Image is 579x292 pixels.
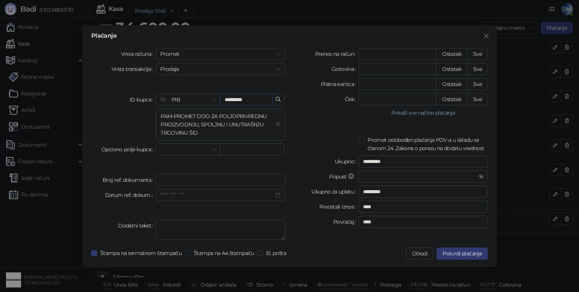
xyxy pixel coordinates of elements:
button: Ostatak [436,93,467,105]
label: ID kupca [130,94,156,106]
span: Promet [160,48,280,60]
label: Datum ref. dokum. [105,189,156,201]
button: Ostatak [436,48,467,60]
span: Štampa na termalnom štampaču [97,249,185,257]
span: Zatvori [480,33,492,39]
span: El. pošta [263,249,289,257]
label: Vrsta transakcije [112,63,156,75]
button: Sve [467,93,488,105]
div: PAM-PROMET DOO ZA POLJOPRIVREDNU PROIZVODNJU, SPOLJNU I UNUTRAŠNJU TRGOVINU ŠID [161,112,273,137]
button: Sve [467,78,488,90]
button: Close [480,30,492,42]
span: Prodaja [160,63,280,75]
label: Ček [345,93,358,105]
label: Platna kartica [321,78,358,90]
input: Broj ref. dokumenta [156,174,285,186]
span: Štampa na A4 štampaču [191,249,257,257]
label: Dodatni tekst [118,220,156,232]
label: Ukupno za uplatu [311,186,358,198]
label: Broj ref. dokumenta [103,174,156,186]
span: Potvrdi plaćanje [443,250,482,257]
button: Potvrdi plaćanje [437,247,488,260]
span: close [276,122,280,126]
div: Plaćanje [91,33,488,39]
span: close [483,33,489,39]
button: Ostatak [436,63,467,75]
button: Prikaži sve načine plaćanja [358,108,488,117]
label: Ukupno [335,155,359,168]
button: Otkaži [406,247,433,260]
label: Popust [329,171,358,183]
span: PIB [160,94,216,105]
textarea: Dodatni tekst [156,220,285,240]
label: Prenos na račun [315,48,359,60]
label: Gotovina [332,63,358,75]
button: Sve [467,48,488,60]
span: 10 [160,96,165,103]
label: Vrsta računa [121,48,156,60]
label: Preostali iznos [319,201,359,213]
label: Povraćaj [333,216,358,228]
button: close [276,122,280,127]
input: Popust [363,171,477,182]
input: Datum ref. dokum. [160,191,274,199]
button: Ostatak [436,78,467,90]
button: Sve [467,63,488,75]
label: Opciono polje kupca [101,143,156,155]
span: Promet oslobođen plaćanja PDV-a u skladu sa članom 24. Zakona o porezu na dodatu vrednost [365,136,488,152]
